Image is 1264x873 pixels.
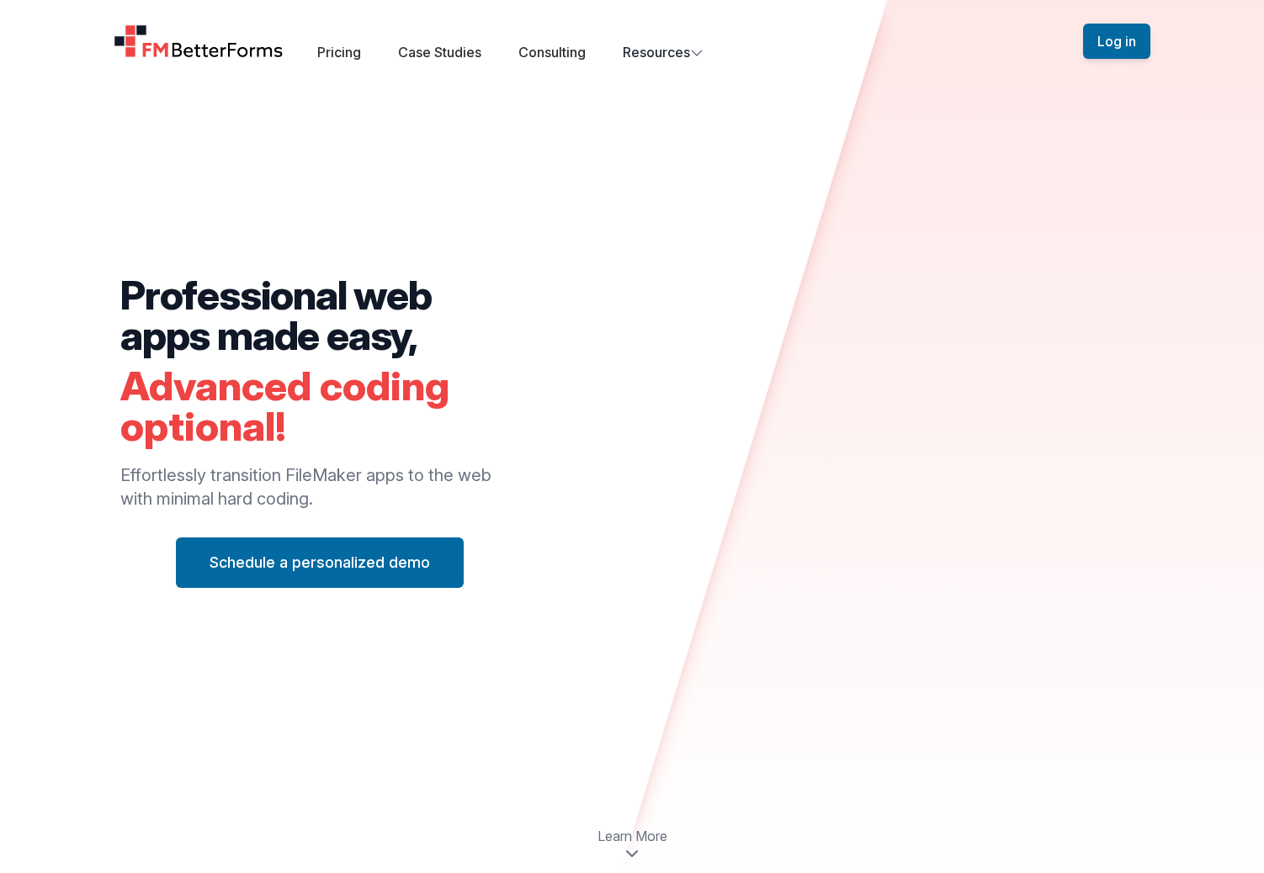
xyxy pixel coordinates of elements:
a: Consulting [518,44,586,61]
p: Effortlessly transition FileMaker apps to the web with minimal hard coding. [120,463,520,511]
a: Case Studies [398,44,481,61]
h2: Advanced coding optional! [120,366,520,447]
button: Log in [1083,24,1150,59]
a: Pricing [317,44,361,61]
nav: Global [93,20,1171,62]
h2: Professional web apps made easy, [120,275,520,356]
button: Resources [623,42,704,62]
span: Learn More [597,826,667,846]
a: Home [114,24,284,58]
button: Schedule a personalized demo [176,537,464,588]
